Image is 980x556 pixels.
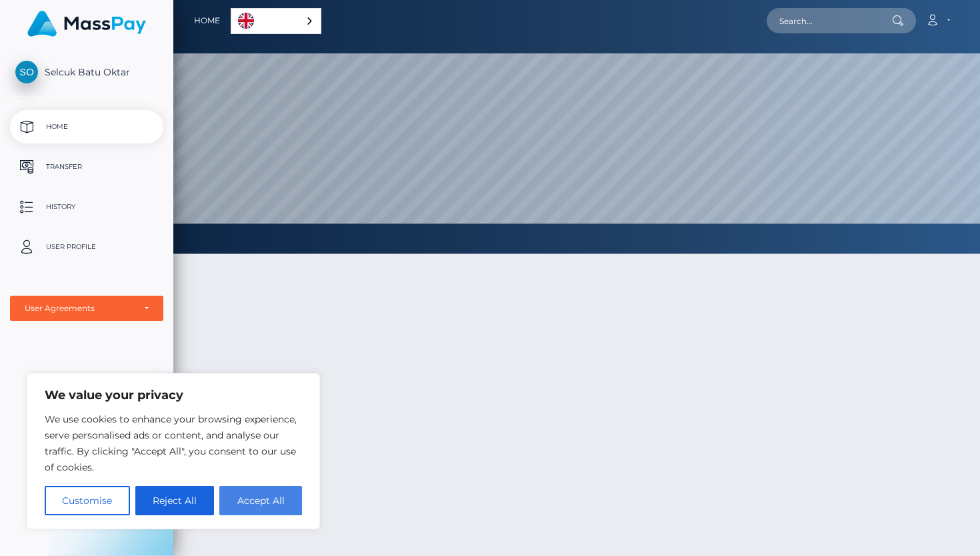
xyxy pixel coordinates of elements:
[10,150,163,184] a: Transfer
[45,486,130,515] button: Customise
[15,197,158,217] p: History
[10,296,163,321] button: User Agreements
[15,237,158,257] p: User Profile
[10,230,163,264] a: User Profile
[10,66,163,78] span: Selcuk Batu Oktar
[27,373,320,529] div: We value your privacy
[25,303,134,314] div: User Agreements
[15,117,158,137] p: Home
[45,411,302,475] p: We use cookies to enhance your browsing experience, serve personalised ads or content, and analys...
[231,9,321,33] a: English
[10,190,163,224] a: History
[194,7,220,35] a: Home
[45,387,302,403] p: We value your privacy
[10,110,163,144] a: Home
[135,486,215,515] button: Reject All
[15,157,158,177] p: Transfer
[767,8,892,33] input: Search...
[219,486,302,515] button: Accept All
[231,8,321,34] div: Language
[27,11,146,37] img: MassPay
[231,8,321,34] aside: Language selected: English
